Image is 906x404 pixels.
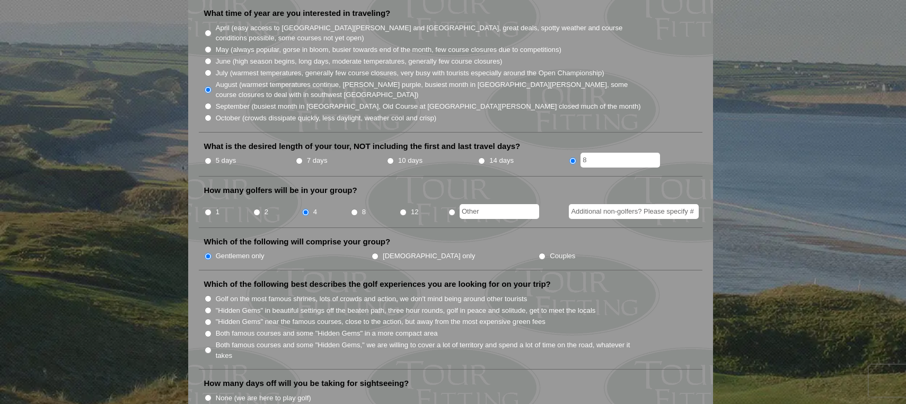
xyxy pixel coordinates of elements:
label: April (easy access to [GEOGRAPHIC_DATA][PERSON_NAME] and [GEOGRAPHIC_DATA], great deals, spotty w... [216,23,642,43]
input: Additional non-golfers? Please specify # [569,204,699,219]
label: Which of the following best describes the golf experiences you are looking for on your trip? [204,279,551,289]
label: June (high season begins, long days, moderate temperatures, generally few course closures) [216,56,503,67]
label: Both famous courses and some "Hidden Gems," we are willing to cover a lot of territory and spend ... [216,340,642,361]
label: How many days off will you be taking for sightseeing? [204,378,409,389]
label: What time of year are you interested in traveling? [204,8,391,19]
label: 5 days [216,155,236,166]
input: Other [460,204,539,219]
label: July (warmest temperatures, generally few course closures, very busy with tourists especially aro... [216,68,604,78]
label: Which of the following will comprise your group? [204,236,391,247]
label: 7 days [307,155,328,166]
input: Other [580,153,660,168]
label: 2 [265,207,268,217]
label: 14 days [489,155,514,166]
label: "Hidden Gems" in beautiful settings off the beaten path, three hour rounds, golf in peace and sol... [216,305,596,316]
label: 8 [362,207,366,217]
label: 10 days [398,155,423,166]
label: How many golfers will be in your group? [204,185,357,196]
label: 1 [216,207,219,217]
label: 4 [313,207,317,217]
label: None (we are here to play golf) [216,393,311,403]
label: What is the desired length of your tour, NOT including the first and last travel days? [204,141,521,152]
label: Couples [550,251,575,261]
label: Gentlemen only [216,251,265,261]
label: "Hidden Gems" near the famous courses, close to the action, but away from the most expensive gree... [216,317,546,327]
label: 12 [411,207,419,217]
label: Both famous courses and some "Hidden Gems" in a more compact area [216,328,438,339]
label: August (warmest temperatures continue, [PERSON_NAME] purple, busiest month in [GEOGRAPHIC_DATA][P... [216,80,642,100]
label: [DEMOGRAPHIC_DATA] only [383,251,475,261]
label: October (crowds dissipate quickly, less daylight, weather cool and crisp) [216,113,437,124]
label: May (always popular, gorse in bloom, busier towards end of the month, few course closures due to ... [216,45,561,55]
label: Golf on the most famous shrines, lots of crowds and action, we don't mind being around other tour... [216,294,527,304]
label: September (busiest month in [GEOGRAPHIC_DATA], Old Course at [GEOGRAPHIC_DATA][PERSON_NAME] close... [216,101,641,112]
